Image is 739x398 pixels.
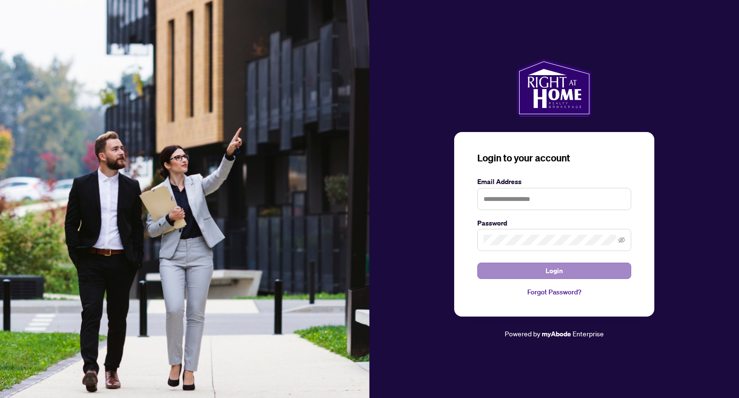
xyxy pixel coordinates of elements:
[477,176,631,187] label: Email Address
[618,237,625,243] span: eye-invisible
[477,218,631,228] label: Password
[542,329,571,339] a: myAbode
[517,59,591,117] img: ma-logo
[505,329,540,338] span: Powered by
[477,287,631,297] a: Forgot Password?
[546,263,563,279] span: Login
[477,263,631,279] button: Login
[573,329,604,338] span: Enterprise
[477,151,631,165] h3: Login to your account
